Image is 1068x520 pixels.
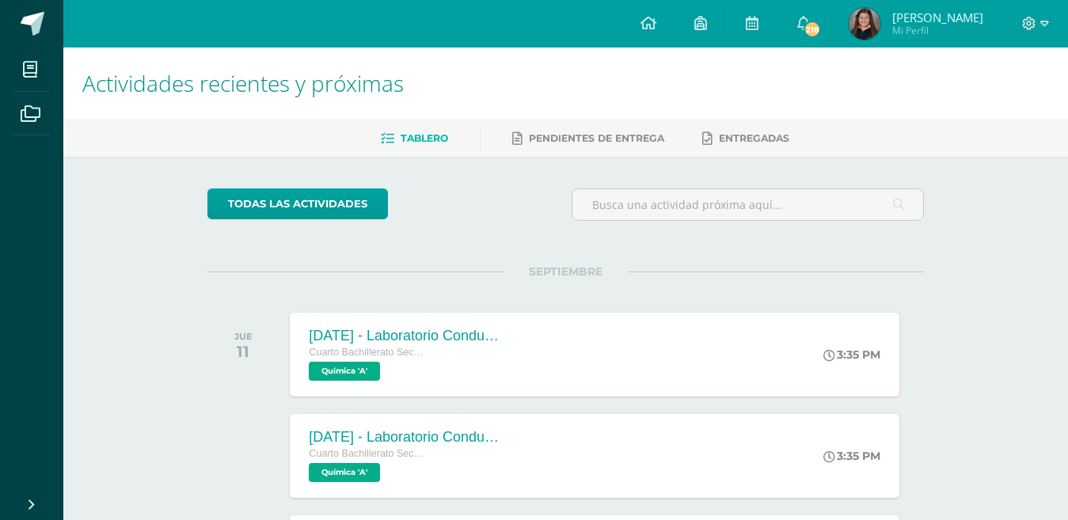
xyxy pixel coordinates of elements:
span: Cuarto Bachillerato Secundaria [309,448,428,459]
span: Química 'A' [309,463,380,482]
div: JUE [234,331,253,342]
span: 218 [804,21,821,38]
img: a7793189ca049a3cb0e2542b282cb957.png [849,8,880,40]
a: Pendientes de entrega [512,126,664,151]
span: Entregadas [719,132,789,144]
span: [PERSON_NAME] [892,9,983,25]
div: 11 [234,342,253,361]
span: Química 'A' [309,362,380,381]
div: [DATE] - Laboratorio Conductores de electricidad 134 y 135 [309,429,499,446]
span: Actividades recientes y próximas [82,68,404,98]
a: todas las Actividades [207,188,388,219]
a: Entregadas [702,126,789,151]
input: Busca una actividad próxima aquí... [572,189,923,220]
div: 3:35 PM [823,347,880,362]
span: Tablero [401,132,448,144]
div: 3:35 PM [823,449,880,463]
span: Pendientes de entrega [529,132,664,144]
a: Tablero [381,126,448,151]
span: Mi Perfil [892,24,983,37]
span: SEPTIEMBRE [504,264,628,279]
div: [DATE] - Laboratorio Conductores de electricidad 134 y 135 [309,328,499,344]
span: Cuarto Bachillerato Secundaria [309,347,428,358]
